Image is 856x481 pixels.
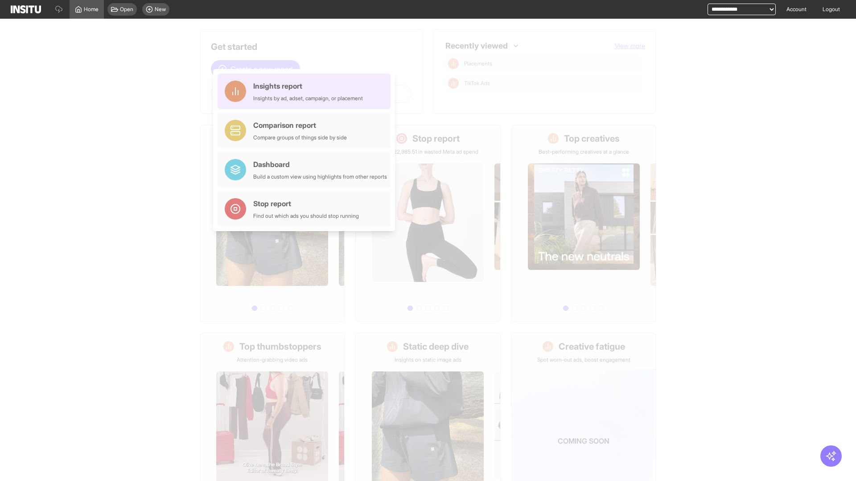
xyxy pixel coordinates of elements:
[253,198,359,209] div: Stop report
[253,173,387,180] div: Build a custom view using highlights from other reports
[253,159,387,170] div: Dashboard
[253,212,359,220] div: Find out which ads you should stop running
[84,6,99,13] span: Home
[253,95,363,102] div: Insights by ad, adset, campaign, or placement
[253,134,347,141] div: Compare groups of things side by side
[155,6,166,13] span: New
[120,6,133,13] span: Open
[11,5,41,13] img: Logo
[253,120,347,130] div: Comparison report
[253,81,363,91] div: Insights report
